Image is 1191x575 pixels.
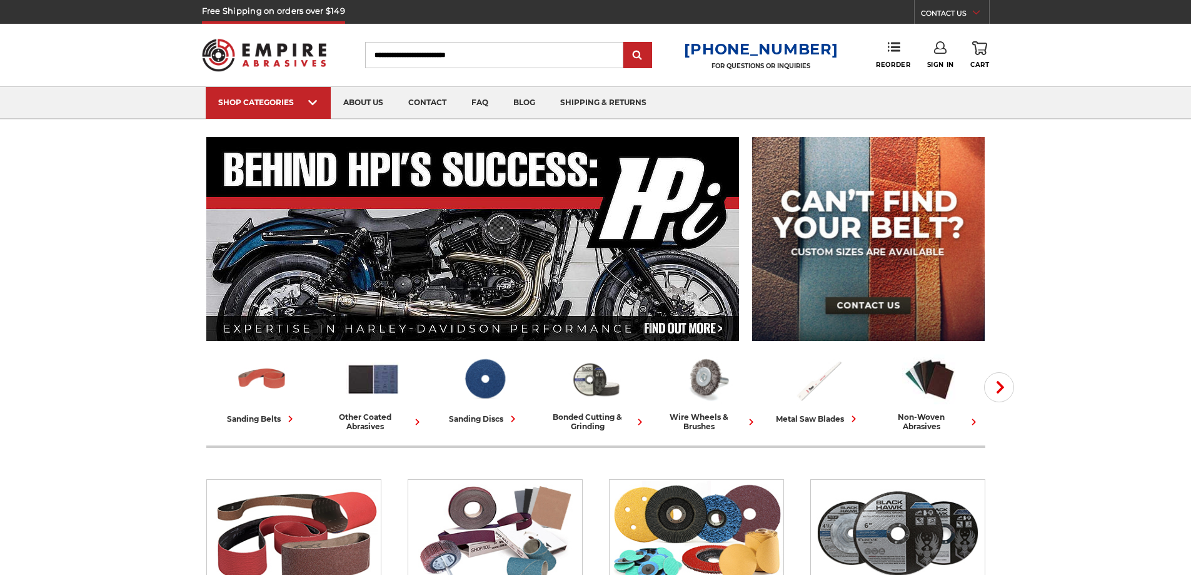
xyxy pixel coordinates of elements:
a: sanding belts [211,352,313,425]
img: Bonded Cutting & Grinding [568,352,623,406]
img: Other Coated Abrasives [346,352,401,406]
div: other coated abrasives [323,412,424,431]
button: Next [984,372,1014,402]
img: Non-woven Abrasives [902,352,957,406]
a: CONTACT US [921,6,989,24]
a: bonded cutting & grinding [545,352,646,431]
div: sanding discs [449,412,520,425]
a: sanding discs [434,352,535,425]
span: Cart [970,61,989,69]
a: [PHONE_NUMBER] [684,40,838,58]
p: FOR QUESTIONS OR INQUIRIES [684,62,838,70]
img: Empire Abrasives [202,31,327,79]
div: non-woven abrasives [879,412,980,431]
a: contact [396,87,459,119]
a: wire wheels & brushes [656,352,758,431]
input: Submit [625,43,650,68]
a: non-woven abrasives [879,352,980,431]
a: Reorder [876,41,910,68]
img: Sanding Belts [234,352,289,406]
a: metal saw blades [768,352,869,425]
span: Sign In [927,61,954,69]
a: shipping & returns [548,87,659,119]
a: blog [501,87,548,119]
span: Reorder [876,61,910,69]
div: sanding belts [227,412,297,425]
div: bonded cutting & grinding [545,412,646,431]
img: Sanding Discs [457,352,512,406]
img: Metal Saw Blades [791,352,846,406]
a: Cart [970,41,989,69]
a: about us [331,87,396,119]
div: SHOP CATEGORIES [218,98,318,107]
div: wire wheels & brushes [656,412,758,431]
img: promo banner for custom belts. [752,137,985,341]
a: other coated abrasives [323,352,424,431]
a: faq [459,87,501,119]
img: Wire Wheels & Brushes [680,352,735,406]
div: metal saw blades [776,412,860,425]
img: Banner for an interview featuring Horsepower Inc who makes Harley performance upgrades featured o... [206,137,740,341]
